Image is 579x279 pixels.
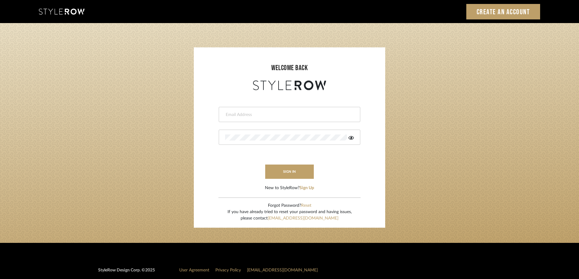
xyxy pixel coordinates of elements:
input: Email Address [225,112,352,118]
div: New to StyleRow? [265,185,314,191]
button: Reset [301,202,311,209]
a: Privacy Policy [215,268,241,272]
div: welcome back [200,63,379,73]
button: Sign Up [300,185,314,191]
a: Create an Account [466,4,540,19]
div: Forgot Password? [228,202,352,209]
a: [EMAIL_ADDRESS][DOMAIN_NAME] [268,216,338,220]
a: User Agreement [179,268,209,272]
div: If you have already tried to reset your password and having issues, please contact [228,209,352,222]
a: [EMAIL_ADDRESS][DOMAIN_NAME] [247,268,318,272]
button: sign in [265,165,314,179]
div: StyleRow Design Corp. ©2025 [98,267,155,278]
